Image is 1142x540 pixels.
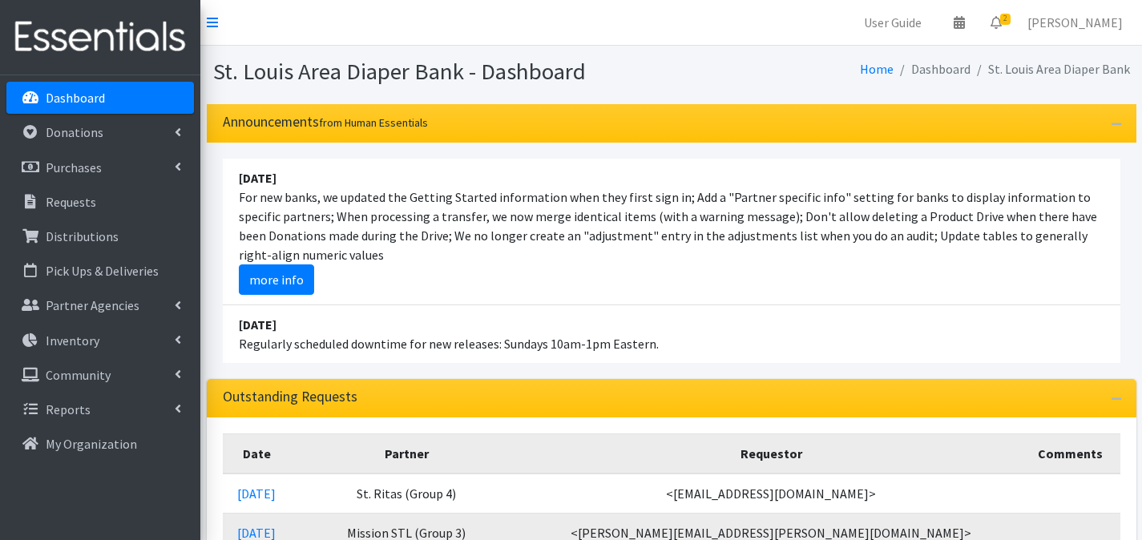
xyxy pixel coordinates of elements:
p: Requests [46,194,96,210]
img: HumanEssentials [6,10,194,64]
h3: Outstanding Requests [223,389,357,405]
li: Regularly scheduled downtime for new releases: Sundays 10am-1pm Eastern. [223,305,1120,363]
strong: [DATE] [239,316,276,332]
a: Reports [6,393,194,425]
a: User Guide [851,6,934,38]
a: Pick Ups & Deliveries [6,255,194,287]
strong: [DATE] [239,170,276,186]
a: Inventory [6,324,194,357]
h1: St. Louis Area Diaper Bank - Dashboard [213,58,666,86]
p: Donations [46,124,103,140]
a: Community [6,359,194,391]
li: St. Louis Area Diaper Bank [970,58,1130,81]
small: from Human Essentials [319,115,428,130]
a: Home [860,61,894,77]
a: My Organization [6,428,194,460]
p: My Organization [46,436,137,452]
a: [PERSON_NAME] [1015,6,1136,38]
th: Comments [1020,433,1120,474]
a: Purchases [6,151,194,183]
h3: Announcements [223,114,428,131]
th: Requestor [522,433,1020,474]
a: Donations [6,116,194,148]
p: Pick Ups & Deliveries [46,263,159,279]
th: Partner [291,433,522,474]
p: Partner Agencies [46,297,139,313]
p: Purchases [46,159,102,175]
a: more info [239,264,314,295]
span: 2 [1000,14,1011,25]
li: Dashboard [894,58,970,81]
p: Dashboard [46,90,105,106]
td: <[EMAIL_ADDRESS][DOMAIN_NAME]> [522,474,1020,514]
th: Date [223,433,291,474]
li: For new banks, we updated the Getting Started information when they first sign in; Add a "Partner... [223,159,1120,305]
td: St. Ritas (Group 4) [291,474,522,514]
p: Inventory [46,332,99,349]
a: 2 [978,6,1015,38]
p: Distributions [46,228,119,244]
a: Distributions [6,220,194,252]
a: Dashboard [6,82,194,114]
a: [DATE] [237,486,276,502]
p: Reports [46,401,91,417]
p: Community [46,367,111,383]
a: Requests [6,186,194,218]
a: Partner Agencies [6,289,194,321]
